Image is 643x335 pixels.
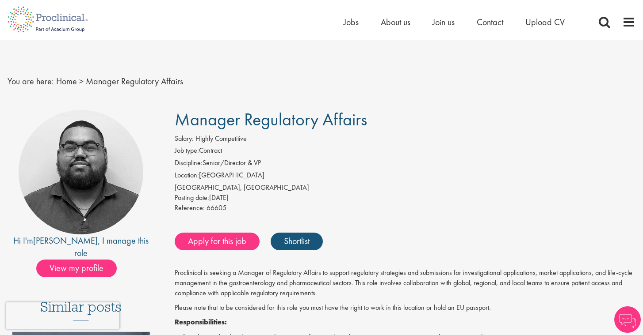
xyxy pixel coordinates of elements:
[86,75,183,87] span: Manager Regulatory Affairs
[175,303,636,313] p: Please note that to be considered for this role you must have the right to work in this location ...
[175,158,203,168] label: Discipline:
[175,108,367,131] span: Manager Regulatory Affairs
[525,16,565,28] a: Upload CV
[381,16,410,28] a: About us
[40,299,122,320] h3: Similar posts
[175,134,194,144] label: Salary:
[175,158,636,170] li: Senior/Director & VP
[175,183,636,193] div: [GEOGRAPHIC_DATA], [GEOGRAPHIC_DATA]
[175,170,199,181] label: Location:
[175,193,209,202] span: Posting date:
[175,146,636,158] li: Contract
[8,75,54,87] span: You are here:
[175,233,260,250] a: Apply for this job
[195,134,247,143] span: Highly Competitive
[614,306,641,333] img: Chatbot
[36,260,117,277] span: View my profile
[19,110,143,234] img: imeage of recruiter Ashley Bennett
[477,16,503,28] a: Contact
[36,261,126,273] a: View my profile
[175,170,636,183] li: [GEOGRAPHIC_DATA]
[344,16,359,28] a: Jobs
[175,146,199,156] label: Job type:
[207,203,226,212] span: 66605
[175,203,205,213] label: Reference:
[79,75,84,87] span: >
[56,75,77,87] a: breadcrumb link
[271,233,323,250] a: Shortlist
[6,302,119,329] iframe: reCAPTCHA
[175,193,636,203] div: [DATE]
[175,268,636,298] p: Proclinical is seeking a Manager of Regulatory Affairs to support regulatory strategies and submi...
[432,16,455,28] a: Join us
[33,235,98,246] a: [PERSON_NAME]
[175,317,227,327] strong: Responsibilities:
[8,234,155,260] div: Hi I'm , I manage this role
